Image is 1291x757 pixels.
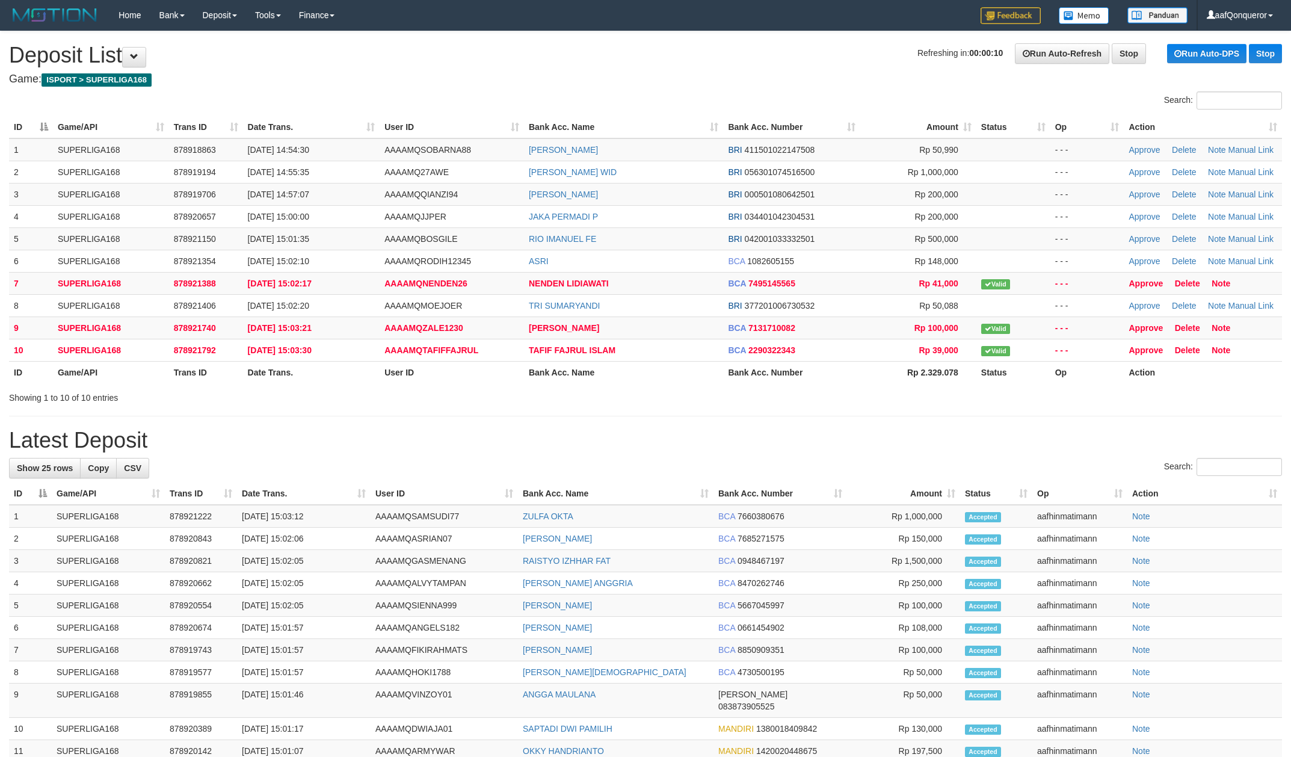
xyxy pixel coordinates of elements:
span: Copy [88,463,109,473]
input: Search: [1197,458,1282,476]
a: Manual Link [1228,167,1274,177]
a: [PERSON_NAME] [523,623,592,632]
span: Refreshing in: [917,48,1003,58]
span: Rp 39,000 [919,345,958,355]
td: SUPERLIGA168 [53,317,169,339]
td: Rp 1,000,000 [847,505,960,528]
span: Rp 50,088 [919,301,958,311]
a: [PERSON_NAME] [523,534,592,543]
span: [DATE] 14:54:30 [248,145,309,155]
td: Rp 1,500,000 [847,550,960,572]
span: Copy 7685271575 to clipboard [738,534,784,543]
strong: 00:00:10 [969,48,1003,58]
label: Search: [1164,91,1282,110]
span: BRI [728,234,742,244]
a: Note [1132,746,1150,756]
a: [PERSON_NAME] [529,190,598,199]
a: SAPTADI DWI PAMILIH [523,724,612,734]
span: [DATE] 14:57:07 [248,190,309,199]
th: Game/API: activate to sort column ascending [53,116,169,138]
a: Note [1208,212,1226,221]
span: AAAAMQ27AWE [384,167,449,177]
th: Action: activate to sort column ascending [1124,116,1282,138]
td: SUPERLIGA168 [53,161,169,183]
a: Note [1208,145,1226,155]
td: AAAAMQSIENNA999 [371,595,518,617]
th: User ID [380,361,524,383]
th: Game/API [53,361,169,383]
a: [PERSON_NAME][DEMOGRAPHIC_DATA] [523,667,686,677]
th: User ID: activate to sort column ascending [371,483,518,505]
span: 878921792 [174,345,216,355]
div: Showing 1 to 10 of 10 entries [9,387,529,404]
td: 878921222 [165,505,237,528]
img: MOTION_logo.png [9,6,100,24]
a: ANGGA MAULANA [523,690,596,699]
td: 8 [9,661,52,684]
span: BRI [728,167,742,177]
span: Rp 100,000 [914,323,958,333]
a: Note [1212,323,1230,333]
td: [DATE] 15:02:06 [237,528,371,550]
span: Accepted [965,646,1001,656]
th: Amount: activate to sort column ascending [847,483,960,505]
span: [DATE] 15:02:20 [248,301,309,311]
th: ID [9,361,53,383]
td: 6 [9,617,52,639]
td: AAAAMQHOKI1788 [371,661,518,684]
td: Rp 100,000 [847,595,960,617]
th: Date Trans. [243,361,380,383]
a: Approve [1129,234,1160,244]
td: SUPERLIGA168 [52,505,165,528]
a: Manual Link [1228,234,1274,244]
a: Manual Link [1228,145,1274,155]
a: Copy [80,458,117,478]
td: aafhinmatimann [1032,528,1127,550]
a: Note [1132,511,1150,521]
td: 3 [9,550,52,572]
label: Search: [1164,458,1282,476]
span: Copy 042001033332501 to clipboard [745,234,815,244]
a: TAFIF FAJRUL ISLAM [529,345,615,355]
td: [DATE] 15:01:57 [237,617,371,639]
th: Trans ID: activate to sort column ascending [165,483,237,505]
img: Button%20Memo.svg [1059,7,1109,24]
a: Note [1208,167,1226,177]
td: aafhinmatimann [1032,661,1127,684]
td: aafhinmatimann [1032,617,1127,639]
th: Action: activate to sort column ascending [1127,483,1282,505]
a: ZULFA OKTA [523,511,573,521]
td: aafhinmatimann [1032,505,1127,528]
a: JAKA PERMADI P [529,212,598,221]
td: 1 [9,505,52,528]
a: Stop [1112,43,1146,64]
td: SUPERLIGA168 [53,250,169,272]
span: 878918863 [174,145,216,155]
span: Accepted [965,601,1001,611]
span: Copy 034401042304531 to clipboard [745,212,815,221]
span: AAAAMQQIANZI94 [384,190,458,199]
span: 878921150 [174,234,216,244]
a: Note [1212,345,1230,355]
span: [DATE] 14:55:35 [248,167,309,177]
td: SUPERLIGA168 [53,272,169,294]
td: - - - [1050,161,1124,183]
td: SUPERLIGA168 [53,205,169,227]
span: BCA [718,623,735,632]
td: SUPERLIGA168 [52,595,165,617]
td: 2 [9,161,53,183]
td: SUPERLIGA168 [52,572,165,595]
span: BCA [718,645,735,655]
span: Copy 8470262746 to clipboard [738,578,784,588]
td: 878920821 [165,550,237,572]
td: SUPERLIGA168 [53,183,169,205]
td: 7 [9,272,53,294]
span: Copy 5667045997 to clipboard [738,601,784,610]
span: Accepted [965,623,1001,634]
td: aafhinmatimann [1032,639,1127,661]
a: [PERSON_NAME] [529,323,599,333]
a: Note [1208,301,1226,311]
a: Delete [1172,256,1196,266]
a: Approve [1129,256,1160,266]
span: 878921406 [174,301,216,311]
